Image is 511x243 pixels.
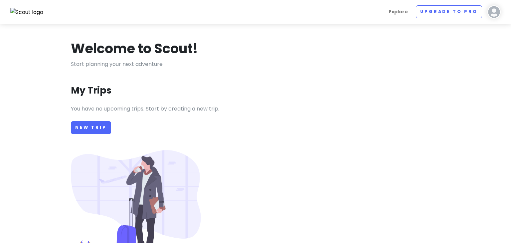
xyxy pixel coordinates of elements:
img: User profile [487,5,501,19]
h1: Welcome to Scout! [71,40,198,57]
p: Start planning your next adventure [71,60,440,69]
a: Explore [386,5,411,18]
a: New Trip [71,121,111,134]
h3: My Trips [71,85,111,97]
p: You have no upcoming trips. Start by creating a new trip. [71,105,440,113]
a: Upgrade to Pro [416,5,482,18]
img: Scout logo [10,8,44,17]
